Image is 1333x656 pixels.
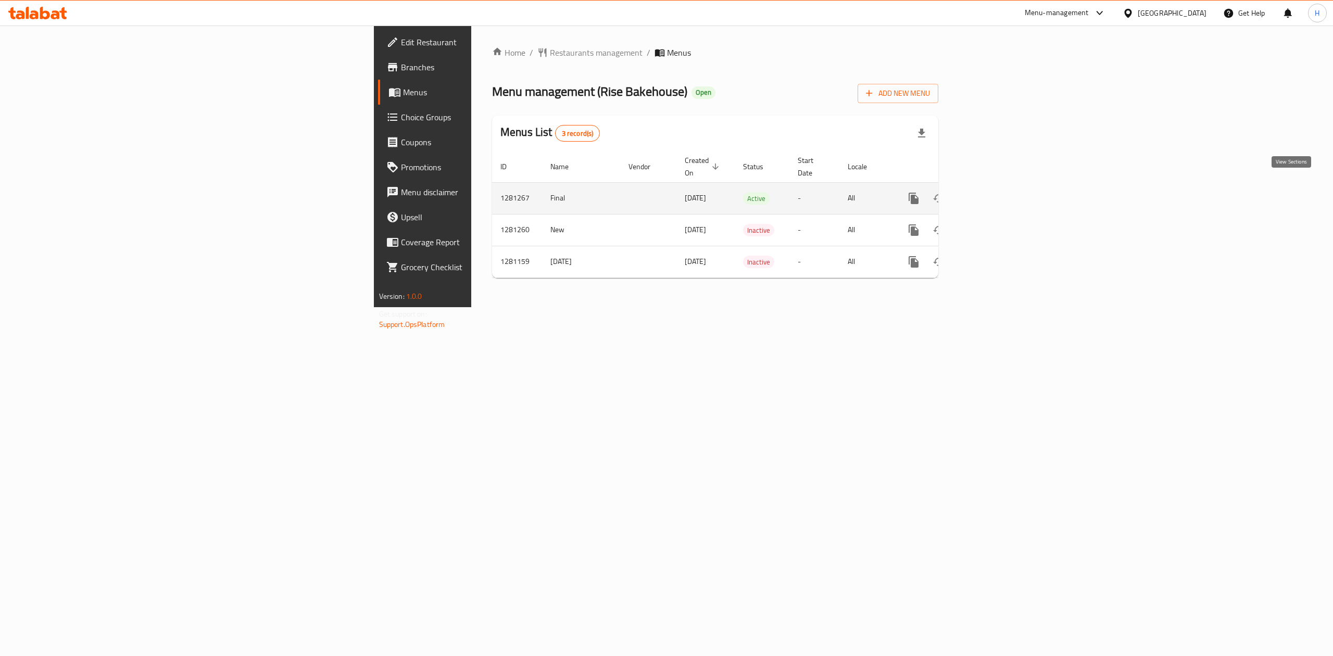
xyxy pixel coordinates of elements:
[556,129,600,138] span: 3 record(s)
[401,236,588,248] span: Coverage Report
[378,80,597,105] a: Menus
[500,124,600,142] h2: Menus List
[406,289,422,303] span: 1.0.0
[1138,7,1206,19] div: [GEOGRAPHIC_DATA]
[378,230,597,255] a: Coverage Report
[401,36,588,48] span: Edit Restaurant
[1315,7,1319,19] span: H
[789,246,839,277] td: -
[401,261,588,273] span: Grocery Checklist
[628,160,664,173] span: Vendor
[403,86,588,98] span: Menus
[378,55,597,80] a: Branches
[1025,7,1089,19] div: Menu-management
[378,130,597,155] a: Coupons
[379,318,445,331] a: Support.OpsPlatform
[858,84,938,103] button: Add New Menu
[647,46,650,59] li: /
[492,46,938,59] nav: breadcrumb
[743,256,774,268] span: Inactive
[743,224,774,236] span: Inactive
[691,88,715,97] span: Open
[378,30,597,55] a: Edit Restaurant
[789,214,839,246] td: -
[789,182,839,214] td: -
[379,307,427,321] span: Get support on:
[401,186,588,198] span: Menu disclaimer
[901,186,926,211] button: more
[926,218,951,243] button: Change Status
[378,105,597,130] a: Choice Groups
[926,186,951,211] button: Change Status
[685,223,706,236] span: [DATE]
[401,136,588,148] span: Coupons
[685,255,706,268] span: [DATE]
[685,154,722,179] span: Created On
[798,154,827,179] span: Start Date
[866,87,930,100] span: Add New Menu
[378,205,597,230] a: Upsell
[401,161,588,173] span: Promotions
[379,289,405,303] span: Version:
[401,111,588,123] span: Choice Groups
[492,151,1010,278] table: enhanced table
[691,86,715,99] div: Open
[378,180,597,205] a: Menu disclaimer
[401,211,588,223] span: Upsell
[848,160,881,173] span: Locale
[743,192,770,205] div: Active
[555,125,600,142] div: Total records count
[743,193,770,205] span: Active
[401,61,588,73] span: Branches
[926,249,951,274] button: Change Status
[500,160,520,173] span: ID
[901,249,926,274] button: more
[378,155,597,180] a: Promotions
[743,160,777,173] span: Status
[550,160,582,173] span: Name
[893,151,1010,183] th: Actions
[839,246,893,277] td: All
[685,191,706,205] span: [DATE]
[839,182,893,214] td: All
[909,121,934,146] div: Export file
[667,46,691,59] span: Menus
[839,214,893,246] td: All
[378,255,597,280] a: Grocery Checklist
[901,218,926,243] button: more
